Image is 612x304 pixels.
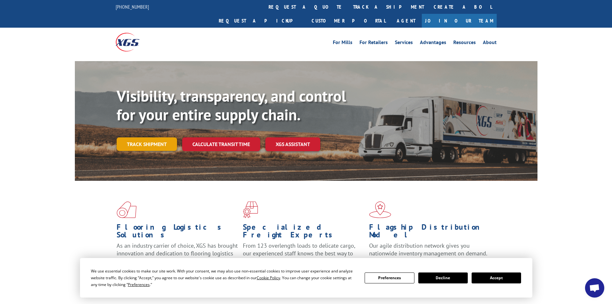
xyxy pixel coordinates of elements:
a: Open chat [585,278,604,298]
a: Agent [390,14,422,28]
img: xgs-icon-flagship-distribution-model-red [369,201,391,218]
span: Our agile distribution network gives you nationwide inventory management on demand. [369,242,487,257]
button: Accept [472,272,521,283]
h1: Flagship Distribution Model [369,223,491,242]
a: Customer Portal [307,14,390,28]
a: Track shipment [117,137,177,151]
img: xgs-icon-total-supply-chain-intelligence-red [117,201,137,218]
a: XGS ASSISTANT [265,137,320,151]
a: About [483,40,497,47]
a: For Mills [333,40,352,47]
span: Preferences [128,282,150,287]
a: Resources [453,40,476,47]
a: Services [395,40,413,47]
button: Preferences [365,272,414,283]
p: From 123 overlength loads to delicate cargo, our experienced staff knows the best way to move you... [243,242,364,271]
a: For Retailers [359,40,388,47]
a: Advantages [420,40,446,47]
b: Visibility, transparency, and control for your entire supply chain. [117,86,346,124]
img: xgs-icon-focused-on-flooring-red [243,201,258,218]
h1: Flooring Logistics Solutions [117,223,238,242]
h1: Specialized Freight Experts [243,223,364,242]
a: Calculate transit time [182,137,260,151]
a: Request a pickup [214,14,307,28]
a: Join Our Team [422,14,497,28]
span: As an industry carrier of choice, XGS has brought innovation and dedication to flooring logistics... [117,242,238,265]
button: Decline [418,272,468,283]
div: Cookie Consent Prompt [80,258,532,298]
span: Cookie Policy [257,275,280,281]
a: [PHONE_NUMBER] [116,4,149,10]
div: We use essential cookies to make our site work. With your consent, we may also use non-essential ... [91,268,357,288]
